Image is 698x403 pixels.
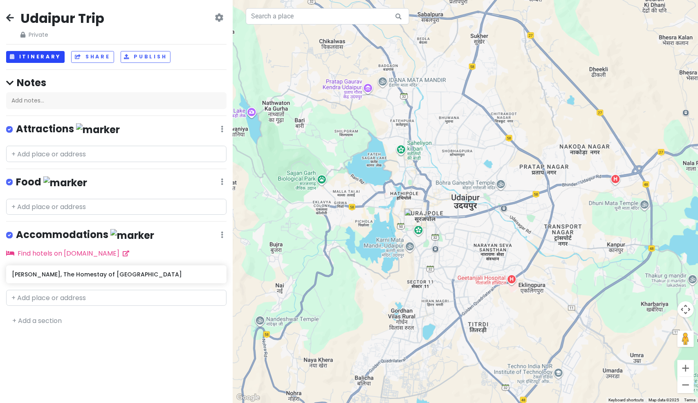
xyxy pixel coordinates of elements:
[16,228,154,242] h4: Accommodations
[110,229,154,242] img: marker
[71,51,114,63] button: Share
[20,30,104,39] span: Private
[678,377,694,393] button: Zoom out
[649,398,679,402] span: Map data ©2025
[401,205,425,229] div: Chitrangan, The Homestay of Udaipur
[43,176,87,189] img: marker
[678,360,694,376] button: Zoom in
[6,249,129,258] a: Find hotels on [DOMAIN_NAME]
[16,176,87,189] h4: Food
[6,51,65,63] button: Itinerary
[678,301,694,318] button: Map camera controls
[6,76,227,89] h4: Notes
[6,290,227,306] input: + Add place or address
[20,10,104,27] h2: Udaipur Trip
[235,392,262,403] img: Google
[121,51,171,63] button: Publish
[608,397,644,403] button: Keyboard shortcuts
[12,271,220,278] h6: [PERSON_NAME], The Homestay of [GEOGRAPHIC_DATA]
[235,392,262,403] a: Open this area in Google Maps (opens a new window)
[6,146,227,162] input: + Add place or address
[684,398,696,402] a: Terms (opens in new tab)
[16,122,120,136] h4: Attractions
[678,331,694,347] button: Drag Pegman onto the map to open Street View
[246,8,409,24] input: Search a place
[76,123,120,136] img: marker
[6,92,227,109] div: Add notes...
[12,316,62,325] a: + Add a section
[6,199,227,215] input: + Add place or address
